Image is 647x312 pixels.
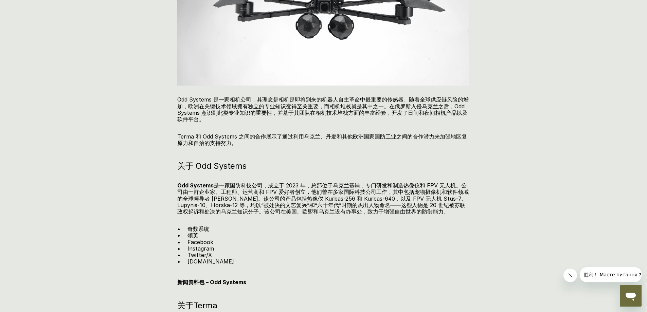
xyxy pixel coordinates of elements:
iframe: 关闭消息 [563,269,577,282]
a: [DOMAIN_NAME] [187,258,234,265]
font: 是一家国防科技公司，成立于 2023 年，总部位于乌克兰基辅，专门研发和制造热像仪和 FPV 无人机。公司由一群企业家、工程师、运营商和 FPV 爱好者创立，他们曾在多家国际科技公司工作，其中包... [177,182,469,215]
font: 关于Terma [177,300,217,310]
font: Terma 和 Odd Systems 之间的合作展示了通过利用乌克兰、丹麦和其他欧洲国家国防工业之间的合作潜力来加强地区复原力和自治的支持努力。 [177,133,467,146]
a: Instagram [187,245,214,252]
font: Odd Systems [177,182,214,189]
a: 新闻资料包 – Odd Systems [177,279,246,286]
font: 胜利！ Маєте питання？ [4,5,62,10]
a: 领英 [187,232,198,239]
iframe: 来自公司的消息 [580,267,642,282]
iframe: 启动消息传送窗口的按钮 [620,285,642,307]
font: 关于 Odd Systems [177,161,246,171]
a: Twitter/X [187,252,212,258]
a: Facebook [187,239,213,245]
font: Odd Systems 是一家相机公司，其理念是相机是即将到来的机器人自主革命中最重要的传感器。随着全球供应链风险的增加，欧洲在关键技术领域拥有独立的专业知识变得至关重要，而相机堆栈就是其中之一... [177,96,469,123]
a: 奇数系统 [187,225,209,232]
